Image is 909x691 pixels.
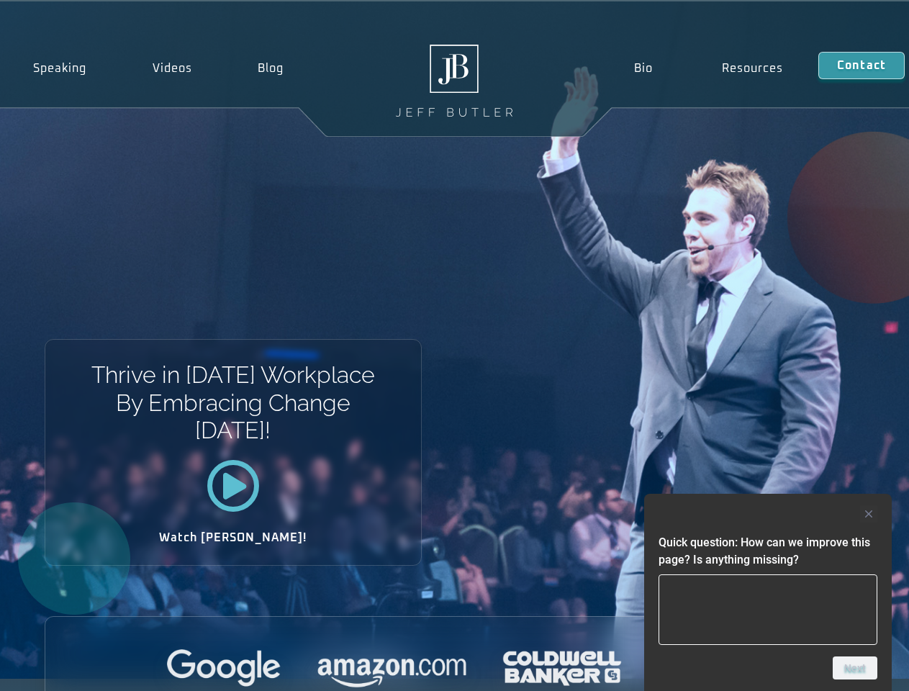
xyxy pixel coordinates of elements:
[599,52,687,85] a: Bio
[837,60,886,71] span: Contact
[599,52,818,85] nav: Menu
[833,656,877,679] button: Next question
[659,574,877,645] textarea: Quick question: How can we improve this page? Is anything missing?
[659,534,877,569] h2: Quick question: How can we improve this page? Is anything missing?
[818,52,905,79] a: Contact
[119,52,225,85] a: Videos
[96,532,371,543] h2: Watch [PERSON_NAME]!
[225,52,317,85] a: Blog
[860,505,877,523] button: Hide survey
[90,361,376,444] h1: Thrive in [DATE] Workplace By Embracing Change [DATE]!
[687,52,818,85] a: Resources
[659,505,877,679] div: Quick question: How can we improve this page? Is anything missing?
